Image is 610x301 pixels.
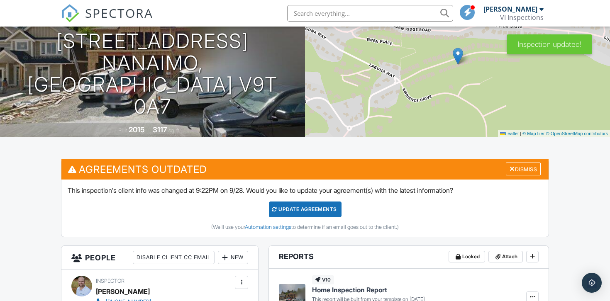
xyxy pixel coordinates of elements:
[582,273,602,293] div: Open Intercom Messenger
[153,125,167,134] div: 3117
[522,131,545,136] a: © MapTiler
[546,131,608,136] a: © OpenStreetMap contributors
[506,163,541,175] div: Dismiss
[269,201,342,217] div: Update Agreements
[133,251,215,264] div: Disable Client CC Email
[520,131,521,136] span: |
[61,246,258,269] h3: People
[61,4,79,22] img: The Best Home Inspection Software - Spectora
[218,251,248,264] div: New
[287,5,453,22] input: Search everything...
[85,4,153,22] span: SPECTORA
[61,11,153,29] a: SPECTORA
[61,159,549,180] h3: Agreements Outdated
[453,48,463,65] img: Marker
[61,180,549,237] div: This inspection's client info was changed at 9:22PM on 9/28. Would you like to update your agreem...
[483,5,537,13] div: [PERSON_NAME]
[500,131,519,136] a: Leaflet
[118,127,127,134] span: Built
[500,13,544,22] div: VI Inspections
[96,278,124,284] span: Inspector
[245,224,291,230] a: Automation settings
[507,34,592,54] div: Inspection updated!
[168,127,180,134] span: sq. ft.
[68,224,542,231] div: (We'll use your to determine if an email goes out to the client.)
[96,285,150,298] div: [PERSON_NAME]
[13,30,292,118] h1: [STREET_ADDRESS] Nanaimo, [GEOGRAPHIC_DATA] V9T 0A7
[129,125,145,134] div: 2015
